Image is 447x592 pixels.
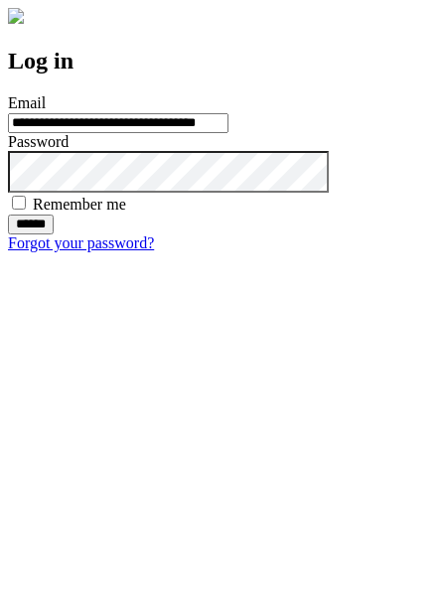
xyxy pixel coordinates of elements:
img: logo-4e3dc11c47720685a147b03b5a06dd966a58ff35d612b21f08c02c0306f2b779.png [8,8,24,24]
a: Forgot your password? [8,234,154,251]
label: Email [8,94,46,111]
label: Password [8,133,69,150]
h2: Log in [8,48,439,74]
label: Remember me [33,196,126,213]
